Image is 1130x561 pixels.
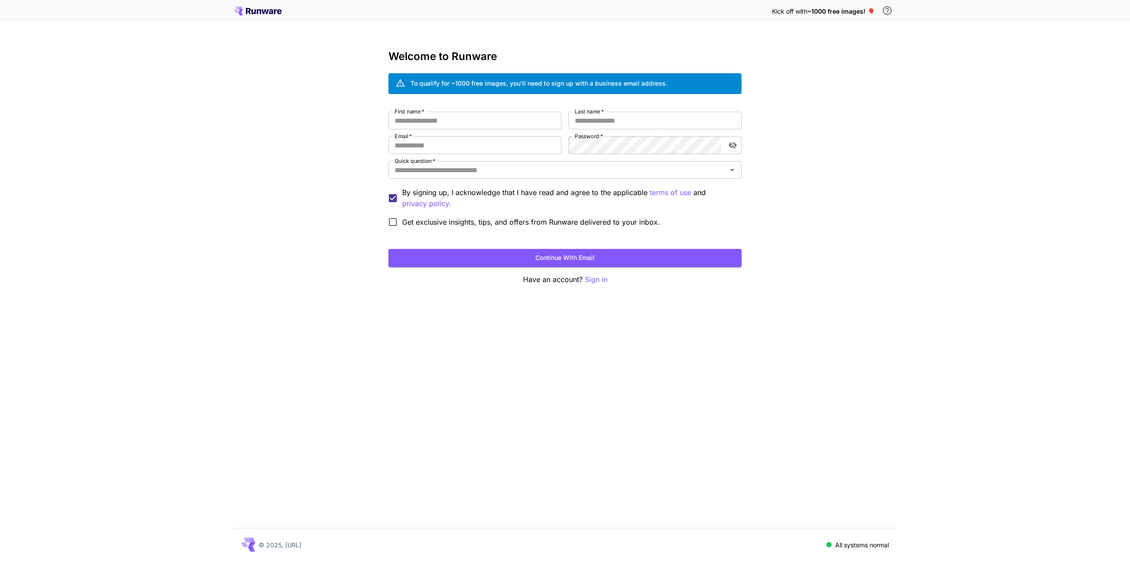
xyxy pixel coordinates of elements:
label: Quick question [395,157,435,165]
span: ~1000 free images! 🎈 [807,8,875,15]
button: Continue with email [388,249,742,267]
p: © 2025, [URL] [259,540,301,550]
div: To qualify for ~1000 free images, you’ll need to sign up with a business email address. [411,79,667,88]
p: All systems normal [835,540,889,550]
label: First name [395,108,424,115]
h3: Welcome to Runware [388,50,742,63]
label: Password [575,132,603,140]
button: In order to qualify for free credit, you need to sign up with a business email address and click ... [878,2,896,19]
p: By signing up, I acknowledge that I have read and agree to the applicable and [402,187,734,209]
p: Have an account? [388,274,742,285]
p: privacy policy. [402,198,451,209]
button: Open [726,164,738,176]
label: Email [395,132,412,140]
button: Sign in [585,274,607,285]
span: Kick off with [772,8,807,15]
button: By signing up, I acknowledge that I have read and agree to the applicable and privacy policy. [650,187,691,198]
button: toggle password visibility [725,137,741,153]
p: terms of use [650,187,691,198]
span: Get exclusive insights, tips, and offers from Runware delivered to your inbox. [402,217,660,227]
button: By signing up, I acknowledge that I have read and agree to the applicable terms of use and [402,198,451,209]
label: Last name [575,108,604,115]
